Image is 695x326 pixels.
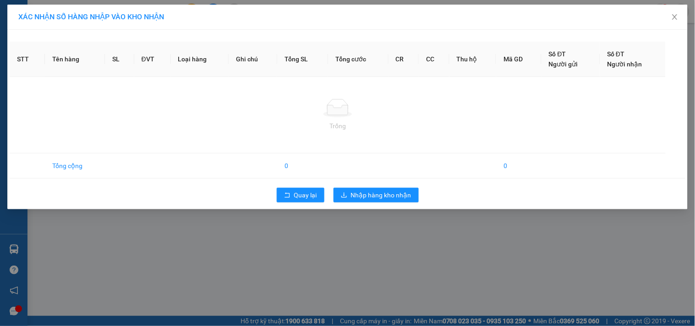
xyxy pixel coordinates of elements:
[351,190,411,200] span: Nhập hàng kho nhận
[662,5,688,30] button: Close
[449,42,496,77] th: Thu hộ
[496,153,541,179] td: 0
[341,192,347,199] span: download
[389,42,419,77] th: CR
[549,60,578,68] span: Người gửi
[549,50,566,58] span: Số ĐT
[105,42,134,77] th: SL
[277,42,328,77] th: Tổng SL
[10,42,45,77] th: STT
[45,42,104,77] th: Tên hàng
[419,42,449,77] th: CC
[328,42,389,77] th: Tổng cước
[607,50,625,58] span: Số ĐT
[607,60,642,68] span: Người nhận
[496,42,541,77] th: Mã GD
[277,153,328,179] td: 0
[18,12,164,21] span: XÁC NHẬN SỐ HÀNG NHẬP VÀO KHO NHẬN
[45,153,104,179] td: Tổng cộng
[284,192,290,199] span: rollback
[134,42,171,77] th: ĐVT
[294,190,317,200] span: Quay lại
[229,42,277,77] th: Ghi chú
[277,188,324,202] button: rollbackQuay lại
[171,42,229,77] th: Loại hàng
[17,121,658,131] div: Trống
[334,188,419,202] button: downloadNhập hàng kho nhận
[671,13,679,21] span: close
